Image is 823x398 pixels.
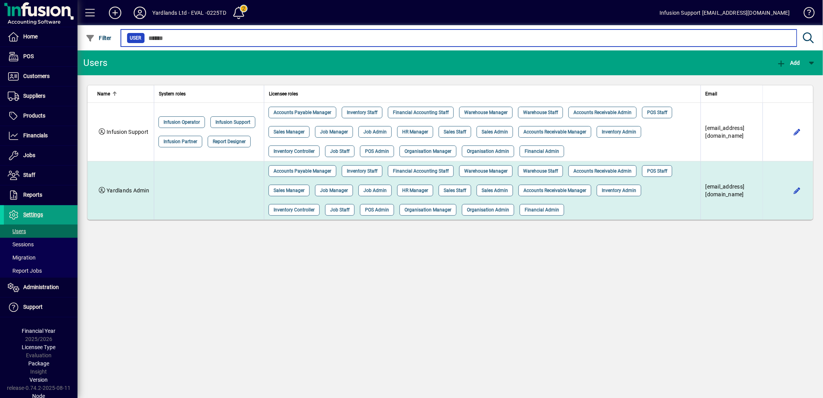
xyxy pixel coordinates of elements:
span: Suppliers [23,93,45,99]
span: Infusion Support [107,129,148,135]
span: Support [23,304,43,310]
span: [EMAIL_ADDRESS][DOMAIN_NAME] [706,125,745,139]
span: Report Jobs [8,268,42,274]
span: Job Staff [330,206,350,214]
span: Customers [23,73,50,79]
span: Financial Accounting Staff [393,167,449,175]
span: User [130,34,141,42]
a: Reports [4,185,77,205]
span: Sales Staff [444,187,466,194]
span: Staff [23,172,35,178]
span: Accounts Receivable Admin [573,109,632,116]
span: Email [706,90,718,98]
a: Report Jobs [4,264,77,277]
span: Name [97,90,110,98]
button: Filter [84,31,114,45]
span: System roles [159,90,186,98]
span: POS [23,53,34,59]
span: Organisation Admin [467,206,509,214]
span: Job Admin [363,128,387,136]
span: Products [23,112,45,119]
span: Organisation Manager [405,206,451,214]
span: HR Manager [402,187,428,194]
span: POS Staff [647,167,667,175]
span: Sales Staff [444,128,466,136]
span: Financials [23,132,48,138]
span: POS Admin [365,206,389,214]
span: Infusion Partner [164,138,197,145]
a: Financials [4,126,77,145]
span: [EMAIL_ADDRESS][DOMAIN_NAME] [706,183,745,197]
span: Users [8,228,26,234]
a: Suppliers [4,87,77,106]
a: Jobs [4,146,77,165]
span: Inventory Admin [602,128,636,136]
span: Inventory Staff [347,109,377,116]
span: Administration [23,284,59,290]
button: Edit [791,126,803,138]
a: Migration [4,251,77,264]
div: Name [97,90,149,98]
button: Add [103,6,127,20]
span: Financial Admin [525,206,559,214]
span: Yardlands Admin [107,187,149,194]
span: Warehouse Staff [523,109,558,116]
span: Licensee roles [269,90,298,98]
a: Administration [4,278,77,297]
div: Infusion Support [EMAIL_ADDRESS][DOMAIN_NAME] [659,7,790,19]
span: Sales Manager [274,187,305,194]
span: Infusion Support [215,118,250,126]
a: Sessions [4,238,77,251]
a: POS [4,47,77,66]
div: Users [83,57,116,69]
span: Filter [86,35,112,41]
span: Job Admin [363,187,387,194]
a: Staff [4,166,77,185]
a: Knowledge Base [798,2,813,27]
span: Home [23,33,38,40]
span: Inventory Staff [347,167,377,175]
span: Financial Accounting Staff [393,109,449,116]
span: Sales Manager [274,128,305,136]
span: Sales Admin [482,128,508,136]
span: Financial Year [22,328,56,334]
button: Edit [791,184,803,197]
span: Inventory Controller [274,206,315,214]
span: Accounts Receivable Admin [573,167,632,175]
span: Financial Admin [525,147,559,155]
span: Package [28,360,49,367]
span: Jobs [23,152,35,158]
span: Accounts Receivable Manager [523,128,586,136]
span: HR Manager [402,128,428,136]
a: Products [4,106,77,126]
span: Warehouse Manager [464,109,508,116]
span: Licensee Type [22,344,56,350]
span: Job Manager [320,128,348,136]
span: Organisation Manager [405,147,451,155]
span: Job Staff [330,147,350,155]
span: Settings [23,211,43,218]
span: Inventory Controller [274,147,315,155]
span: Sales Admin [482,187,508,194]
button: Profile [127,6,152,20]
span: Inventory Admin [602,187,636,194]
span: Add [777,60,800,66]
a: Users [4,225,77,238]
a: Customers [4,67,77,86]
span: Accounts Payable Manager [274,109,331,116]
span: POS Staff [647,109,667,116]
button: Add [775,56,802,70]
a: Home [4,27,77,47]
span: Migration [8,254,36,261]
div: Yardlands Ltd - EVAL -0225TD [152,7,226,19]
span: Report Designer [213,138,246,145]
span: Accounts Payable Manager [274,167,331,175]
span: Sessions [8,241,34,247]
span: Job Manager [320,187,348,194]
span: Version [30,377,48,383]
span: Accounts Receivable Manager [523,187,586,194]
span: Warehouse Manager [464,167,508,175]
span: Warehouse Staff [523,167,558,175]
a: Support [4,298,77,317]
span: POS Admin [365,147,389,155]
